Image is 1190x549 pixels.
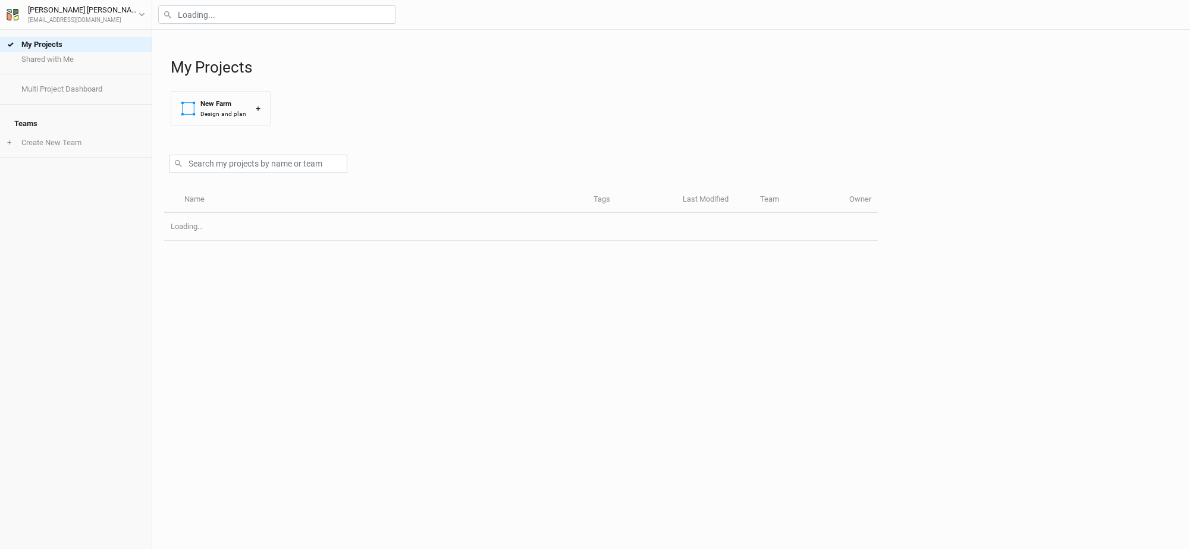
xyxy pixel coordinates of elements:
button: New FarmDesign and plan+ [171,91,271,126]
button: [PERSON_NAME] [PERSON_NAME][EMAIL_ADDRESS][DOMAIN_NAME] [6,4,146,25]
span: + [7,138,11,148]
h1: My Projects [171,58,1178,77]
th: Last Modified [676,187,753,213]
input: Search my projects by name or team [169,155,347,173]
h4: Teams [7,112,145,136]
th: Owner [843,187,878,213]
input: Loading... [158,5,396,24]
th: Team [753,187,843,213]
div: New Farm [200,99,246,109]
td: Loading... [164,213,878,241]
div: + [256,102,260,115]
div: [EMAIL_ADDRESS][DOMAIN_NAME] [28,16,139,25]
div: [PERSON_NAME] [PERSON_NAME] [28,4,139,16]
th: Name [177,187,586,213]
div: Design and plan [200,109,246,118]
th: Tags [587,187,676,213]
